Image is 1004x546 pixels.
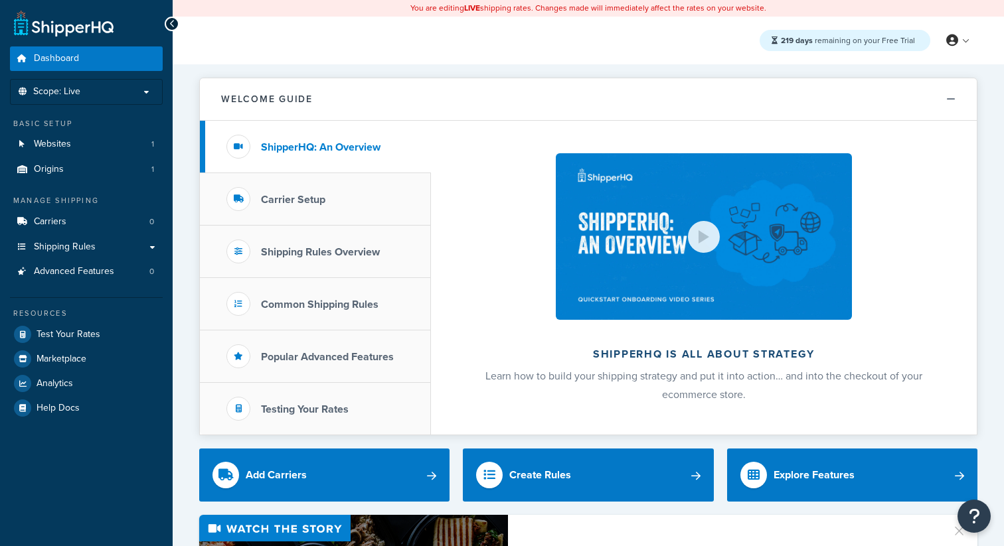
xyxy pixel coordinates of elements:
[34,139,71,150] span: Websites
[464,2,480,14] b: LIVE
[10,347,163,371] a: Marketplace
[10,46,163,71] a: Dashboard
[10,195,163,206] div: Manage Shipping
[781,34,915,46] span: remaining on your Free Trial
[10,372,163,395] a: Analytics
[261,194,325,206] h3: Carrier Setup
[149,216,154,228] span: 0
[727,448,977,502] a: Explore Features
[37,329,100,340] span: Test Your Rates
[781,34,813,46] strong: 219 days
[151,164,154,175] span: 1
[10,132,163,157] a: Websites1
[34,164,64,175] span: Origins
[33,86,80,98] span: Scope: Live
[10,259,163,284] li: Advanced Features
[246,466,307,484] div: Add Carriers
[10,322,163,346] a: Test Your Rates
[34,266,114,277] span: Advanced Features
[556,153,852,320] img: ShipperHQ is all about strategy
[151,139,154,150] span: 1
[10,210,163,234] a: Carriers0
[463,448,713,502] a: Create Rules
[37,403,80,414] span: Help Docs
[509,466,571,484] div: Create Rules
[10,396,163,420] a: Help Docs
[10,210,163,234] li: Carriers
[466,348,942,360] h2: ShipperHQ is all about strategy
[34,216,66,228] span: Carriers
[37,354,86,365] span: Marketplace
[10,308,163,319] div: Resources
[261,141,380,153] h3: ShipperHQ: An Overview
[10,118,163,129] div: Basic Setup
[200,78,977,121] button: Welcome Guide
[485,368,922,402] span: Learn how to build your shipping strategy and put it into action… and into the checkout of your e...
[34,241,96,253] span: Shipping Rules
[10,235,163,259] a: Shipping Rules
[10,157,163,182] li: Origins
[261,403,349,415] h3: Testing Your Rates
[774,466,855,484] div: Explore Features
[10,132,163,157] li: Websites
[10,259,163,284] a: Advanced Features0
[37,378,73,389] span: Analytics
[199,448,450,502] a: Add Carriers
[221,94,313,104] h2: Welcome Guide
[261,246,380,258] h3: Shipping Rules Overview
[10,157,163,182] a: Origins1
[261,351,394,363] h3: Popular Advanced Features
[261,299,378,310] h3: Common Shipping Rules
[958,500,991,533] button: Open Resource Center
[149,266,154,277] span: 0
[34,53,79,64] span: Dashboard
